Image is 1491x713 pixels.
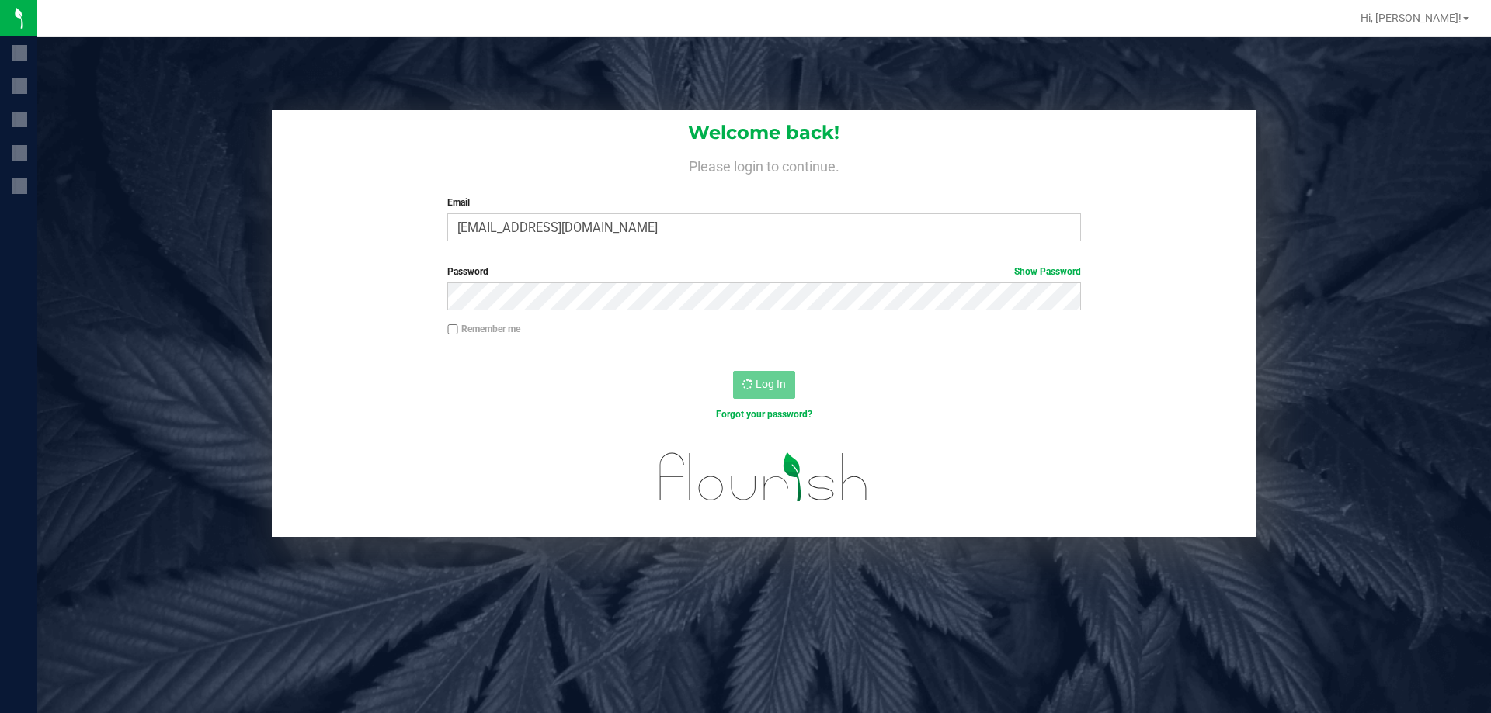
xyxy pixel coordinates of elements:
[447,324,458,335] input: Remember me
[447,266,488,277] span: Password
[733,371,795,399] button: Log In
[641,438,887,517] img: flourish_logo.svg
[1361,12,1461,24] span: Hi, [PERSON_NAME]!
[272,155,1256,174] h4: Please login to continue.
[1014,266,1081,277] a: Show Password
[447,322,520,336] label: Remember me
[272,123,1256,143] h1: Welcome back!
[447,196,1080,209] label: Email
[756,378,786,390] span: Log In
[716,409,812,420] a: Forgot your password?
